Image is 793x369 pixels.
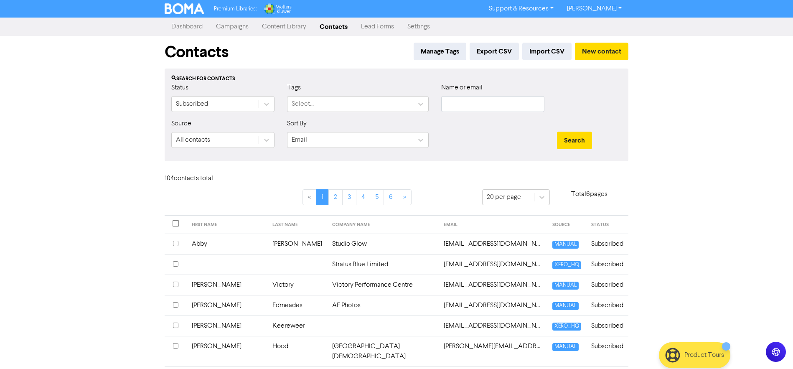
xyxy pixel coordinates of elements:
[370,189,384,205] a: Page 5
[354,18,401,35] a: Lead Forms
[552,343,579,351] span: MANUAL
[522,43,572,60] button: Import CSV
[552,261,581,269] span: XERO_HQ
[560,2,628,15] a: [PERSON_NAME]
[439,254,547,275] td: accounts@stratusblue.co.nz
[267,316,327,336] td: Keereweer
[552,323,581,331] span: XERO_HQ
[267,275,327,295] td: Victory
[327,254,439,275] td: Stratus Blue Limited
[267,234,327,254] td: [PERSON_NAME]
[342,189,356,205] a: Page 3
[165,18,209,35] a: Dashboard
[575,43,628,60] button: New contact
[401,18,437,35] a: Settings
[398,189,412,205] a: »
[187,295,267,316] td: [PERSON_NAME]
[176,99,208,109] div: Subscribed
[176,135,210,145] div: All contacts
[316,189,329,205] a: Page 1 is your current page
[267,216,327,234] th: LAST NAME
[414,43,466,60] button: Manage Tags
[187,216,267,234] th: FIRST NAME
[557,132,592,149] button: Search
[550,189,628,199] p: Total 6 pages
[287,119,307,129] label: Sort By
[328,189,343,205] a: Page 2
[439,234,547,254] td: abby@studioglow.co.nz
[214,6,257,12] span: Premium Libraries:
[292,99,314,109] div: Select...
[470,43,519,60] button: Export CSV
[586,216,628,234] th: STATUS
[165,43,229,62] h1: Contacts
[171,119,191,129] label: Source
[439,295,547,316] td: aedmeadesphotos@gmail.com
[327,216,439,234] th: COMPANY NAME
[552,282,579,290] span: MANUAL
[209,18,255,35] a: Campaigns
[439,316,547,336] td: akeereweer@hotmail.com
[165,3,204,14] img: BOMA Logo
[327,275,439,295] td: Victory Performance Centre
[171,75,622,83] div: Search for contacts
[187,336,267,366] td: [PERSON_NAME]
[165,175,231,183] h6: 104 contact s total
[547,216,586,234] th: SOURCE
[439,336,547,366] td: alan@citychurch.nz
[586,316,628,336] td: Subscribed
[267,295,327,316] td: Edmeades
[586,336,628,366] td: Subscribed
[552,241,579,249] span: MANUAL
[187,234,267,254] td: Abby
[586,234,628,254] td: Subscribed
[292,135,307,145] div: Email
[267,336,327,366] td: Hood
[263,3,292,14] img: Wolters Kluwer
[171,83,188,93] label: Status
[327,295,439,316] td: AE Photos
[287,83,301,93] label: Tags
[586,295,628,316] td: Subscribed
[552,302,579,310] span: MANUAL
[384,189,398,205] a: Page 6
[441,83,483,93] label: Name or email
[586,254,628,275] td: Subscribed
[487,192,521,202] div: 20 per page
[187,275,267,295] td: [PERSON_NAME]
[187,316,267,336] td: [PERSON_NAME]
[439,216,547,234] th: EMAIL
[255,18,313,35] a: Content Library
[356,189,370,205] a: Page 4
[327,336,439,366] td: [GEOGRAPHIC_DATA][DEMOGRAPHIC_DATA]
[586,275,628,295] td: Subscribed
[313,18,354,35] a: Contacts
[751,329,793,369] iframe: Chat Widget
[327,234,439,254] td: Studio Glow
[482,2,560,15] a: Support & Resources
[439,275,547,295] td: admin@victoryperformancecentre.com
